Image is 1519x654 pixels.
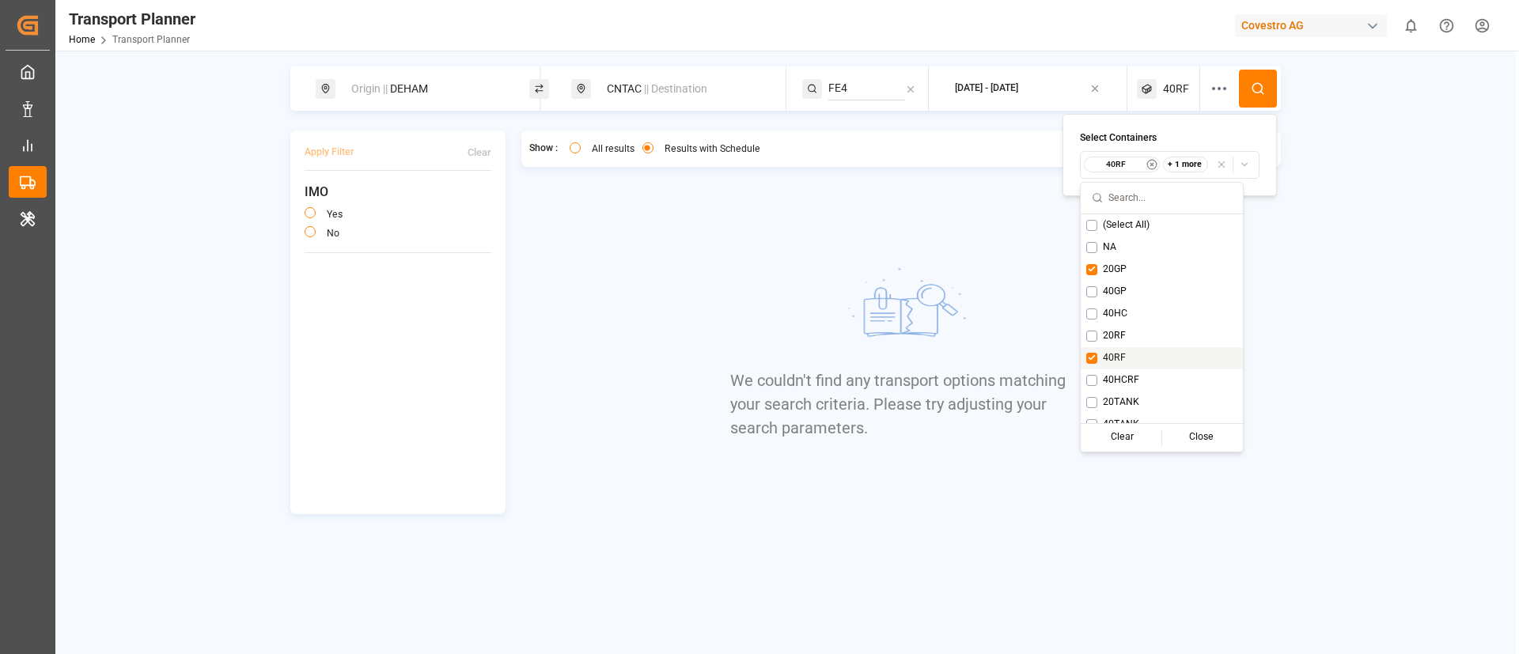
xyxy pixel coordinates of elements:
[1163,81,1189,97] span: 40RF
[1089,159,1144,170] small: 40RF
[69,7,195,31] div: Transport Planner
[730,369,1072,440] p: We couldn't find any transport options matching your search criteria. Please try adjusting your s...
[1393,8,1429,43] button: show 0 new notifications
[342,74,513,104] div: DEHAM
[1103,351,1126,365] span: 40RF
[1235,10,1393,40] button: Covestro AG
[1163,157,1211,172] button: + 1 more
[69,34,95,45] a: Home
[828,77,905,100] input: Search Service String
[1103,263,1127,277] span: 20GP
[1080,131,1260,146] h4: Select Containers
[1429,8,1464,43] button: Help Center
[1162,426,1241,448] div: Close
[1235,14,1387,37] div: Covestro AG
[529,142,558,156] span: Show :
[1103,395,1139,410] span: 20TANK
[592,144,634,153] label: All results
[1103,307,1127,321] span: 40HC
[1163,157,1208,172] div: + 1 more
[305,183,491,202] span: IMO
[468,146,491,160] div: Clear
[468,138,491,166] button: Clear
[1103,373,1139,387] span: 40HCRF
[1081,214,1243,452] div: Suggestions
[1103,329,1126,343] span: 20RF
[782,250,1020,369] img: No results
[1080,151,1260,179] button: 40RF+ 1 more
[1103,240,1116,255] span: NA
[1103,285,1127,299] span: 40GP
[665,144,760,153] label: Results with Schedule
[644,82,707,95] span: || Destination
[955,81,1018,96] div: [DATE] - [DATE]
[938,74,1118,104] button: [DATE] - [DATE]
[327,210,343,219] label: yes
[597,74,768,104] div: CNTAC
[351,82,388,95] span: Origin ||
[1103,418,1139,432] span: 40TANK
[1108,183,1232,214] input: Search...
[327,229,339,238] label: no
[1084,426,1162,448] div: Clear
[1103,218,1150,232] span: (Select All)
